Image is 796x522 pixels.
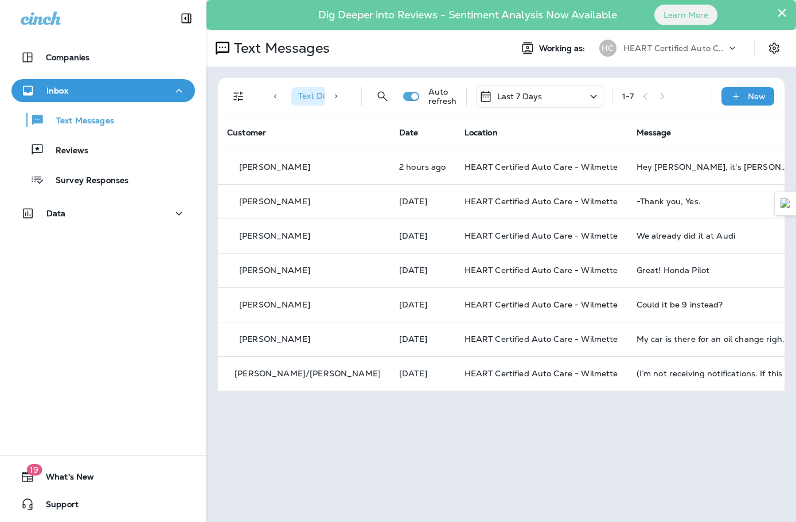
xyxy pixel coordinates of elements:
span: Customer [227,127,266,138]
div: Great! Honda Pilot [637,266,790,275]
button: Survey Responses [11,167,195,192]
p: HEART Certified Auto Care [623,44,727,53]
span: Working as: [539,44,588,53]
p: Last 7 Days [497,92,543,101]
span: Support [34,500,79,513]
span: What's New [34,472,94,486]
p: [PERSON_NAME] [239,231,310,240]
span: 19 [26,464,42,476]
p: Companies [46,53,89,62]
span: HEART Certified Auto Care - Wilmette [465,231,618,241]
div: (I’m not receiving notifications. If this is urgent, reply “urgent” to send a notification throug... [637,369,790,378]
button: Learn More [654,5,717,25]
button: Collapse Sidebar [170,7,202,30]
span: Text Direction : Incoming [298,91,389,101]
p: [PERSON_NAME] [239,197,310,206]
p: Sep 29, 2025 09:06 AM [399,334,446,344]
p: Sep 29, 2025 10:53 AM [399,300,446,309]
div: Could it be 9 instead? [637,300,790,309]
button: Support [11,493,195,516]
p: Oct 6, 2025 06:59 AM [399,162,446,172]
img: Detect Auto [781,198,791,209]
p: [PERSON_NAME] [239,266,310,275]
button: Inbox [11,79,195,102]
p: Sep 29, 2025 03:03 PM [399,231,446,240]
p: Sep 29, 2025 09:01 AM [399,369,446,378]
span: HEART Certified Auto Care - Wilmette [465,196,618,207]
button: Filters [227,85,250,108]
p: [PERSON_NAME] [239,300,310,309]
button: Settings [764,38,785,59]
button: Data [11,202,195,225]
button: Companies [11,46,195,69]
p: New [748,92,766,101]
div: Text Direction:Incoming [291,87,408,106]
p: Dig Deeper into Reviews - Sentiment Analysis Now Available [285,13,650,17]
p: Survey Responses [44,176,128,186]
p: Inbox [46,86,68,95]
div: Hey Armando, it's Alix Leviton - can I swing by for an oil top off this week? [637,162,790,172]
button: 19What's New [11,465,195,488]
button: Search Messages [371,85,394,108]
p: Text Messages [229,40,330,57]
span: HEART Certified Auto Care - Wilmette [465,299,618,310]
button: Reviews [11,138,195,162]
button: Text Messages [11,108,195,132]
span: HEART Certified Auto Care - Wilmette [465,368,618,379]
div: We already did it at Audi [637,231,790,240]
p: Data [46,209,66,218]
p: [PERSON_NAME] [239,334,310,344]
p: Sep 29, 2025 01:44 PM [399,266,446,275]
span: HEART Certified Auto Care - Wilmette [465,162,618,172]
span: HEART Certified Auto Care - Wilmette [465,265,618,275]
div: -Thank you, Yes. [637,197,790,206]
p: Text Messages [45,116,114,127]
p: [PERSON_NAME]/[PERSON_NAME] [235,369,381,378]
p: Auto refresh [428,87,457,106]
p: Sep 30, 2025 09:06 AM [399,197,446,206]
span: HEART Certified Auto Care - Wilmette [465,334,618,344]
div: 1 - 7 [622,92,634,101]
button: Close [777,3,787,22]
span: Message [637,127,672,138]
div: HC [599,40,616,57]
span: Date [399,127,419,138]
div: My car is there for an oil change right now [637,334,790,344]
p: Reviews [44,146,88,157]
span: Location [465,127,498,138]
p: [PERSON_NAME] [239,162,310,172]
